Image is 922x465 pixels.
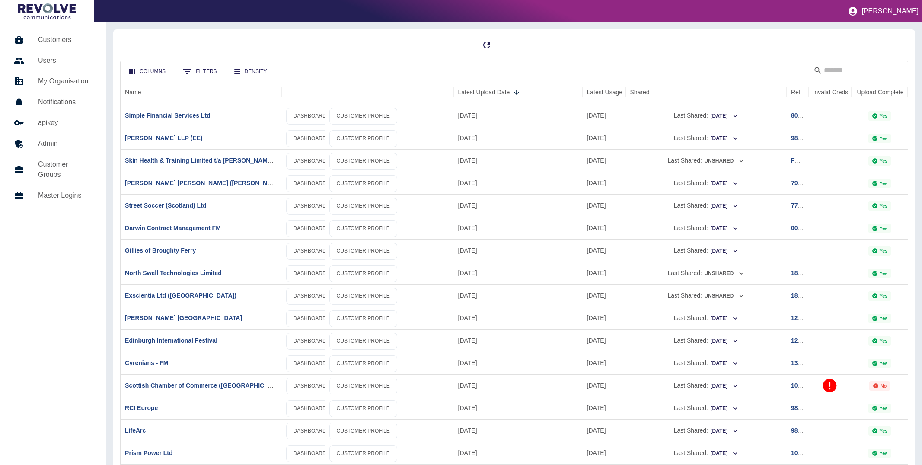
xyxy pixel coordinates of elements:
p: Yes [880,316,888,321]
p: Yes [880,361,888,366]
p: Yes [880,113,888,119]
div: Last Shared: [630,217,782,239]
a: RCI Europe [125,404,158,411]
a: DASHBOARD [286,310,334,327]
div: 04 Sep 2025 [583,397,626,419]
div: Last Shared: [630,397,782,419]
a: CUSTOMER PROFILE [329,423,397,439]
button: [DATE] [710,312,739,325]
a: DASHBOARD [286,265,334,282]
a: Users [7,50,99,71]
div: Last Shared: [630,420,782,442]
div: 15 Sep 2025 [454,307,583,329]
a: 107104950 [791,382,821,389]
button: [DATE] [710,447,739,460]
div: 16 Sep 2025 [454,194,583,217]
a: DASHBOARD [286,423,334,439]
a: DASHBOARD [286,153,334,170]
h5: Customers [38,35,93,45]
a: 98890477 [791,135,818,141]
a: CUSTOMER PROFILE [329,445,397,462]
a: Darwin Contract Management FM [125,224,221,231]
a: Scottish Chamber of Commerce ([GEOGRAPHIC_DATA]) [125,382,287,389]
div: Latest Upload Date [458,89,510,96]
button: [DATE] [710,132,739,145]
p: Yes [880,271,888,276]
div: 06 Sep 2025 [583,374,626,397]
a: 792774 [791,180,811,186]
p: Yes [880,406,888,411]
button: Select columns [122,64,172,80]
h5: apikey [38,118,93,128]
a: CUSTOMER PROFILE [329,153,397,170]
a: CUSTOMER PROFILE [329,175,397,192]
button: [DATE] [710,334,739,348]
h5: Admin [38,138,93,149]
button: Unshared [704,267,745,280]
div: 04 Sep 2025 [583,442,626,464]
div: 17 Sep 2025 [454,149,583,172]
a: CUSTOMER PROFILE [329,198,397,215]
div: 11 Sep 2025 [583,172,626,194]
img: Logo [18,3,76,19]
button: [DATE] [710,357,739,370]
p: [PERSON_NAME] [861,7,919,15]
a: DASHBOARD [286,355,334,372]
div: Last Shared: [630,285,782,307]
a: Edinburgh International Festival [125,337,217,344]
a: 187578506 [791,292,821,299]
button: [DATE] [710,199,739,213]
div: Last Shared: [630,375,782,397]
a: Simple Financial Services Ltd [125,112,211,119]
a: apikey [7,112,99,133]
button: Show filters [176,63,223,80]
a: DASHBOARD [286,108,334,125]
a: [PERSON_NAME] [PERSON_NAME] ([PERSON_NAME]) Ltd (EE) [125,180,309,186]
p: Yes [880,136,888,141]
h5: Customer Groups [38,159,93,180]
a: DASHBOARD [286,333,334,350]
h5: My Organisation [38,76,93,87]
a: Customers [7,29,99,50]
div: 07 Sep 2025 [583,419,626,442]
a: CUSTOMER PROFILE [329,243,397,260]
button: Density [227,64,274,80]
a: Prism Power Ltd [125,449,172,456]
a: DASHBOARD [286,220,334,237]
a: [PERSON_NAME] LLP (EE) [125,135,202,141]
a: 807812 [791,112,811,119]
div: 18 Sep 2025 [454,104,583,127]
div: Invalid Creds [813,89,849,96]
a: DASHBOARD [286,198,334,215]
a: My Organisation [7,71,99,92]
button: [DATE] [710,222,739,235]
a: 181364107 [791,269,821,276]
div: 17 Sep 2025 [454,127,583,149]
button: Unshared [704,289,745,303]
div: 12 Sep 2025 [454,397,583,419]
button: [DATE] [710,109,739,123]
a: CUSTOMER PROFILE [329,355,397,372]
div: 16 Sep 2025 [454,239,583,262]
div: Last Shared: [630,105,782,127]
div: 15 Sep 2025 [454,352,583,374]
a: CUSTOMER PROFILE [329,130,397,147]
a: DASHBOARD [286,175,334,192]
div: 12 Sep 2025 [454,442,583,464]
p: Yes [880,293,888,298]
a: DASHBOARD [286,130,334,147]
a: DASHBOARD [286,288,334,305]
div: 16 Sep 2025 [454,217,583,239]
div: Not all required reports for this customer were uploaded for the latest usage month. [869,381,890,391]
a: CUSTOMER PROFILE [329,108,397,125]
div: 09 Sep 2025 [583,352,626,374]
p: Yes [880,181,888,186]
div: Latest Usage [587,89,623,96]
h5: Users [38,55,93,66]
a: Master Logins [7,185,99,206]
a: DASHBOARD [286,445,334,462]
a: CUSTOMER PROFILE [329,333,397,350]
a: Admin [7,133,99,154]
button: [DATE] [710,244,739,258]
div: 12 Sep 2025 [583,104,626,127]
